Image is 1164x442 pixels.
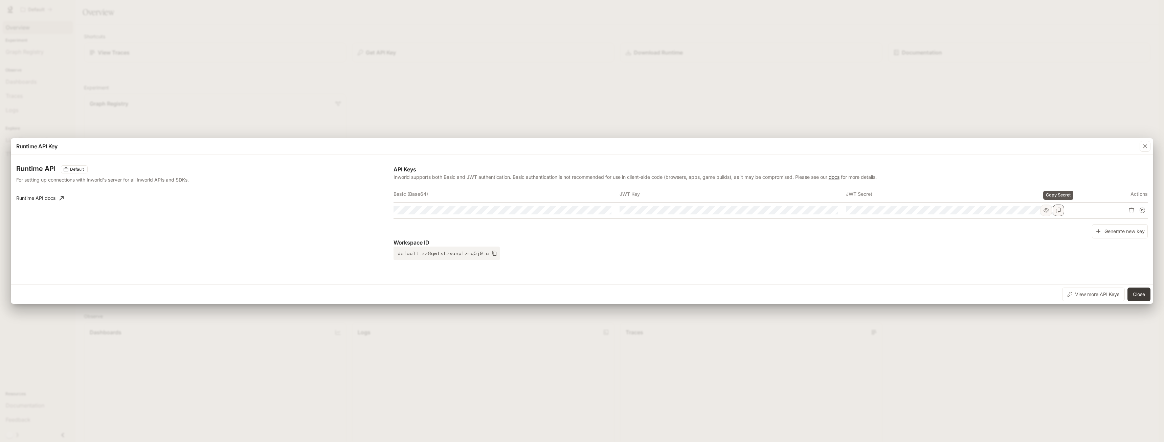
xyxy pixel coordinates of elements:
[394,186,620,202] th: Basic (Base64)
[1127,288,1150,301] button: Close
[620,186,846,202] th: JWT Key
[394,238,1148,247] p: Workspace ID
[1053,205,1064,216] button: Copy Secret
[14,191,66,205] a: Runtime API docs
[1092,224,1148,239] button: Generate new key
[61,165,88,173] div: These keys will apply to your current workspace only
[16,176,295,183] p: For setting up connections with Inworld's server for all Inworld APIs and SDKs.
[16,165,55,172] h3: Runtime API
[16,142,58,150] p: Runtime API Key
[1043,191,1073,200] div: Copy Secret
[394,165,1148,173] p: API Keys
[394,173,1148,181] p: Inworld supports both Basic and JWT authentication. Basic authentication is not recommended for u...
[1126,205,1137,216] button: Delete API key
[846,186,1072,202] th: JWT Secret
[394,247,500,260] button: default-xz8qwtxtzxanplzmy5j0-a
[1137,205,1148,216] button: Suspend API key
[1062,288,1125,301] button: View more API Keys
[67,166,87,172] span: Default
[829,174,840,180] a: docs
[1072,186,1148,202] th: Actions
